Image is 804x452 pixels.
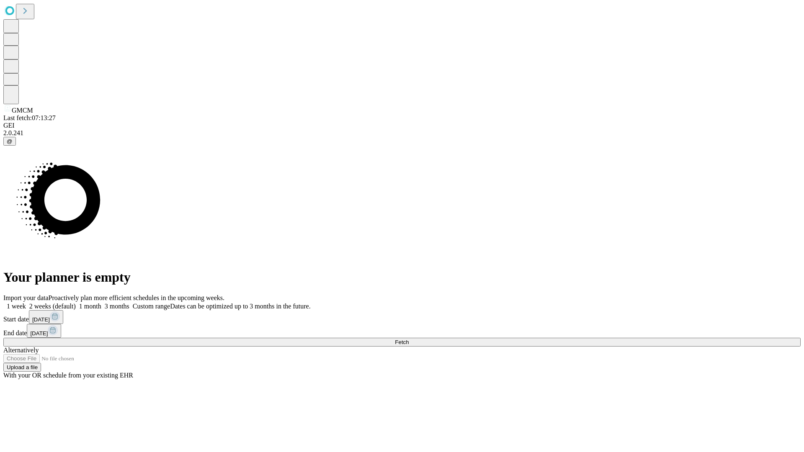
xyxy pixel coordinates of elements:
[3,347,39,354] span: Alternatively
[3,129,801,137] div: 2.0.241
[7,138,13,144] span: @
[105,303,129,310] span: 3 months
[170,303,310,310] span: Dates can be optimized up to 3 months in the future.
[3,122,801,129] div: GEI
[79,303,101,310] span: 1 month
[3,372,133,379] span: With your OR schedule from your existing EHR
[3,363,41,372] button: Upload a file
[27,324,61,338] button: [DATE]
[32,316,50,323] span: [DATE]
[3,137,16,146] button: @
[30,330,48,336] span: [DATE]
[133,303,170,310] span: Custom range
[49,294,224,301] span: Proactively plan more efficient schedules in the upcoming weeks.
[3,294,49,301] span: Import your data
[3,338,801,347] button: Fetch
[3,310,801,324] div: Start date
[7,303,26,310] span: 1 week
[12,107,33,114] span: GMCM
[29,310,63,324] button: [DATE]
[29,303,76,310] span: 2 weeks (default)
[3,114,56,121] span: Last fetch: 07:13:27
[3,270,801,285] h1: Your planner is empty
[3,324,801,338] div: End date
[395,339,409,345] span: Fetch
